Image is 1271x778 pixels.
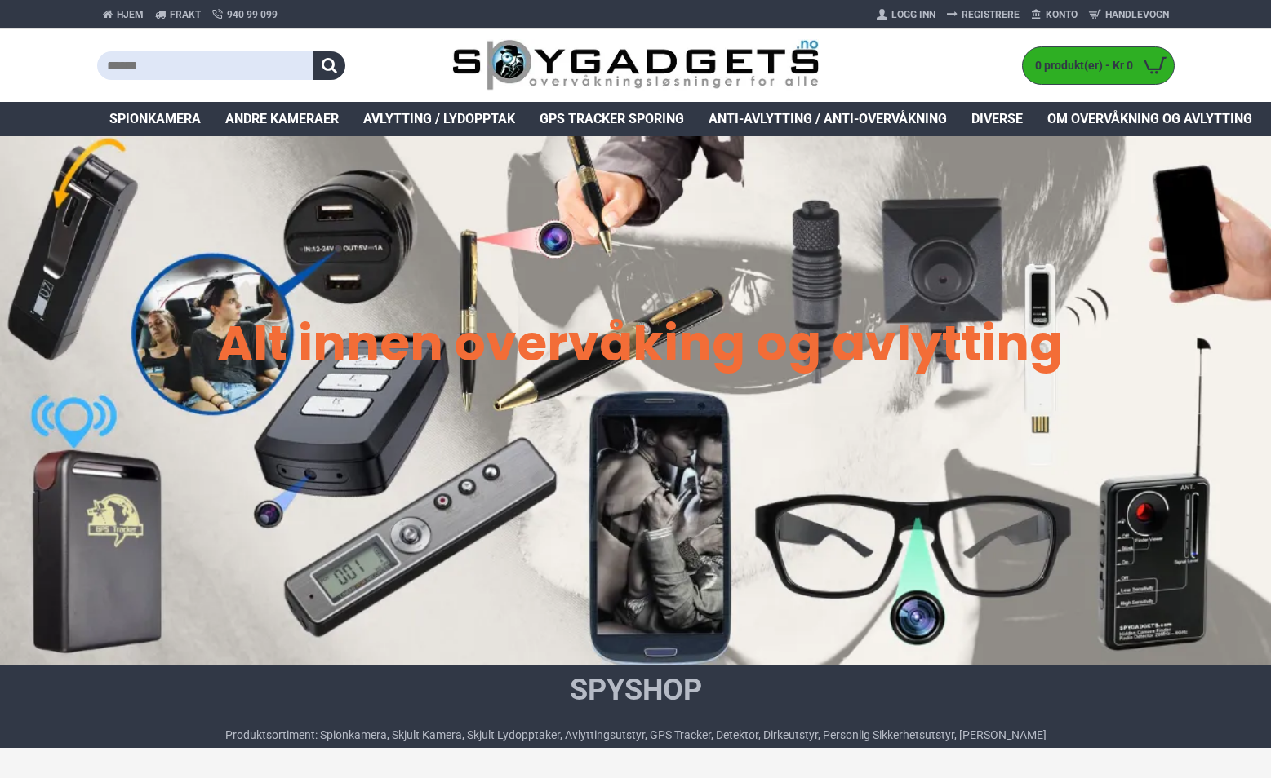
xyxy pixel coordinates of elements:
[959,102,1035,136] a: Diverse
[227,7,278,22] span: 940 99 099
[97,102,213,136] a: Spionkamera
[225,727,1047,744] div: Produktsortiment: Spionkamera, Skjult Kamera, Skjult Lydopptaker, Avlyttingsutstyr, GPS Tracker, ...
[696,102,959,136] a: Anti-avlytting / Anti-overvåkning
[1023,57,1137,74] span: 0 produkt(er) - Kr 0
[117,7,144,22] span: Hjem
[891,7,935,22] span: Logg Inn
[540,109,684,129] span: GPS Tracker Sporing
[225,670,1047,710] h1: SpyShop
[351,102,527,136] a: Avlytting / Lydopptak
[1025,2,1083,28] a: Konto
[109,109,201,129] span: Spionkamera
[1083,2,1175,28] a: Handlevogn
[709,109,947,129] span: Anti-avlytting / Anti-overvåkning
[1047,109,1252,129] span: Om overvåkning og avlytting
[1105,7,1169,22] span: Handlevogn
[1035,102,1264,136] a: Om overvåkning og avlytting
[871,2,941,28] a: Logg Inn
[941,2,1025,28] a: Registrere
[527,102,696,136] a: GPS Tracker Sporing
[363,109,515,129] span: Avlytting / Lydopptak
[971,109,1023,129] span: Diverse
[1023,47,1174,84] a: 0 produkt(er) - Kr 0
[170,7,201,22] span: Frakt
[962,7,1020,22] span: Registrere
[452,39,819,92] img: SpyGadgets.no
[1046,7,1078,22] span: Konto
[213,102,351,136] a: Andre kameraer
[225,109,339,129] span: Andre kameraer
